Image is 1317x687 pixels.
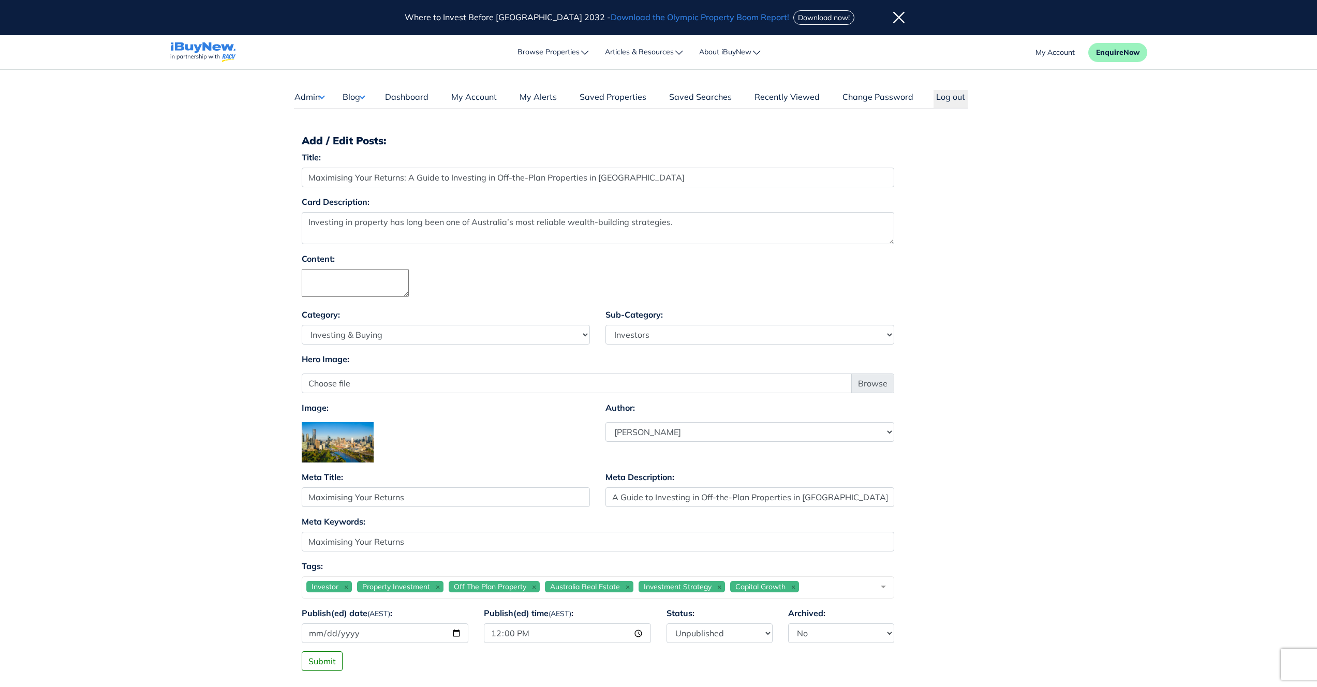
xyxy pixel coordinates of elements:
strong: Tags: [302,561,323,571]
strong: Card Description: [302,197,369,207]
a: navigations [170,40,236,65]
span: Where to Invest Before [GEOGRAPHIC_DATA] 2032 - [405,12,791,22]
strong: Publish(ed) time : [484,608,573,618]
strong: Author: [605,402,635,413]
strong: Title: [302,152,321,162]
textarea: Investing in property has long been one of Australia’s most reliable wealth-building strategies. [302,212,894,244]
span: Property Investment [362,582,430,591]
strong: Archived: [788,608,825,618]
span: Investment Strategy [644,582,712,591]
button: Blog [342,90,365,103]
span: Australia Real Estate [550,582,620,591]
button: Admin [294,90,324,103]
h3: Add / Edit Posts: [302,134,1016,147]
a: account [1035,47,1075,58]
a: My Alerts [517,91,559,108]
strong: Content: [302,253,335,264]
strong: Image: [302,402,329,413]
button: Download now! [793,10,854,25]
span: Capital Growth [735,582,786,591]
button: EnquireNow [1088,43,1147,62]
a: My Account [449,91,499,108]
strong: Meta Description: [605,472,674,482]
button: Submit [302,651,343,671]
input: 255 characters maximum [302,532,894,551]
strong: Meta Keywords: [302,516,365,527]
img: hero-image [302,422,374,462]
a: Saved Properties [577,91,649,108]
strong: Hero Image: [302,354,349,364]
input: 255 characters maximum [605,487,894,507]
button: Log out [934,90,968,108]
small: (AEST) [549,609,571,618]
strong: Sub-Category: [605,309,663,320]
a: Dashboard [382,91,431,108]
a: Recently Viewed [752,91,822,108]
img: logo [170,42,236,63]
input: 255 characters maximum [302,168,894,187]
strong: Category: [302,309,340,320]
span: Off The Plan Property [454,582,526,591]
span: Investor [312,582,338,591]
a: Saved Searches [667,91,734,108]
span: Now [1123,48,1140,57]
span: Download the Olympic Property Boom Report! [611,12,789,22]
input: 255 characters maximum [302,487,590,507]
strong: Status: [667,608,694,618]
small: (AEST) [367,609,390,618]
strong: Meta Title: [302,472,343,482]
strong: Publish(ed) date : [302,608,392,618]
a: Change Password [840,91,916,108]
